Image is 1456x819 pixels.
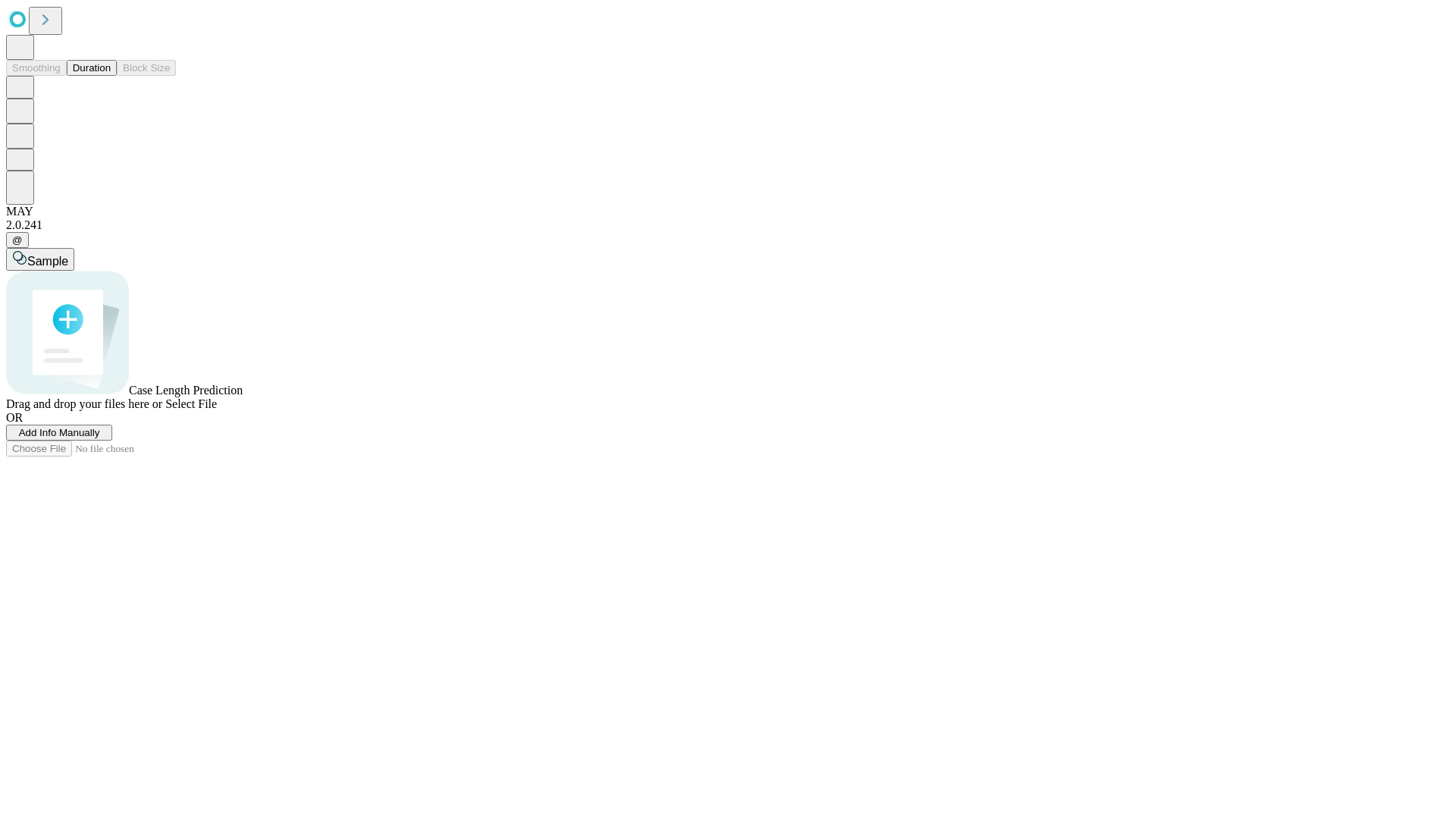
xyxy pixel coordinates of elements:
[6,232,29,248] button: @
[67,60,117,76] button: Duration
[6,60,67,76] button: Smoothing
[165,397,217,410] span: Select File
[6,248,74,271] button: Sample
[6,205,1450,218] div: MAY
[12,234,23,246] span: @
[6,411,23,424] span: OR
[6,425,112,441] button: Add Info Manually
[27,255,68,268] span: Sample
[6,218,1450,232] div: 2.0.241
[117,60,176,76] button: Block Size
[6,397,162,410] span: Drag and drop your files here or
[19,427,100,438] span: Add Info Manually
[129,384,243,397] span: Case Length Prediction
